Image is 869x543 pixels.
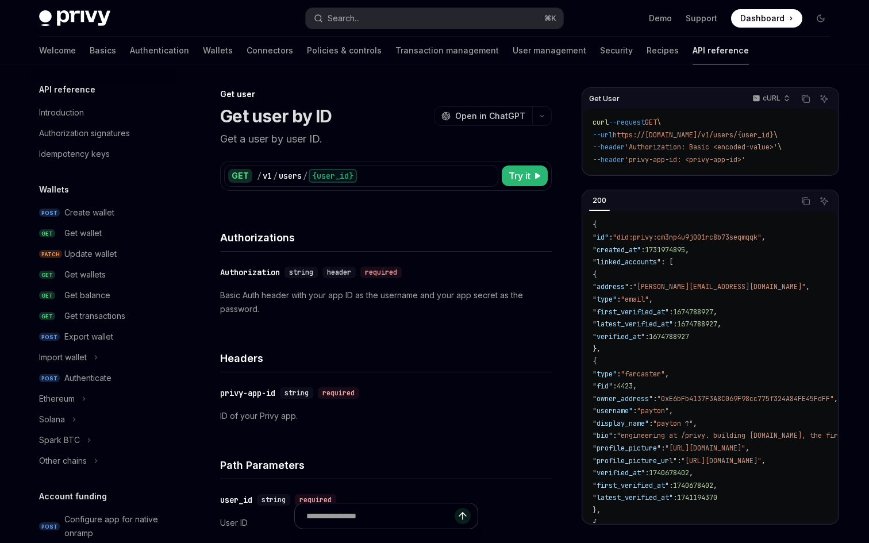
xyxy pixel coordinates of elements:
[653,419,693,428] span: "payton ↑"
[661,444,665,453] span: :
[621,295,649,304] span: "email"
[681,456,762,465] span: "[URL][DOMAIN_NAME]"
[220,494,252,506] div: user_id
[273,170,278,182] div: /
[665,369,669,379] span: ,
[30,102,177,123] a: Introduction
[673,307,713,317] span: 1674788927
[39,392,75,406] div: Ethereum
[593,332,645,341] span: "verified_at"
[673,319,677,329] span: :
[263,170,272,182] div: v1
[39,454,87,468] div: Other chains
[130,37,189,64] a: Authentication
[593,481,669,490] span: "first_verified_at"
[220,106,332,126] h1: Get user by ID
[593,155,625,164] span: --header
[649,468,689,477] span: 1740678402
[39,147,110,161] div: Idempotency keys
[817,194,832,209] button: Ask AI
[693,419,697,428] span: ,
[39,291,55,300] span: GET
[203,37,233,64] a: Wallets
[30,223,177,244] a: GETGet wallet
[689,468,693,477] span: ,
[39,522,60,531] span: POST
[593,382,613,391] span: "fid"
[589,194,610,207] div: 200
[806,282,810,291] span: ,
[633,282,806,291] span: "[PERSON_NAME][EMAIL_ADDRESS][DOMAIN_NAME]"
[593,369,617,379] span: "type"
[502,165,548,186] button: Try it
[220,230,552,245] h4: Authorizations
[589,94,620,103] span: Get User
[673,481,713,490] span: 1740678402
[30,285,177,306] a: GETGet balance
[745,444,749,453] span: ,
[609,118,645,127] span: --request
[593,357,597,366] span: {
[39,413,65,426] div: Solana
[64,309,125,323] div: Get transactions
[625,155,745,164] span: 'privy-app-id: <privy-app-id>'
[306,503,455,529] input: Ask a question...
[220,387,275,399] div: privy-app-id
[247,37,293,64] a: Connectors
[30,430,177,450] button: Toggle Spark BTC section
[309,169,357,183] div: {user_id}
[593,118,609,127] span: curl
[778,143,782,152] span: \
[220,409,552,423] p: ID of your Privy app.
[39,312,55,321] span: GET
[645,245,685,255] span: 1731974895
[455,110,525,122] span: Open in ChatGPT
[39,37,76,64] a: Welcome
[677,493,717,502] span: 1741194370
[713,481,717,490] span: ,
[593,506,601,515] span: },
[30,202,177,223] a: POSTCreate wallet
[30,450,177,471] button: Toggle Other chains section
[220,288,552,316] p: Basic Auth header with your app ID as the username and your app secret as the password.
[713,307,717,317] span: ,
[774,130,778,140] span: \
[633,406,637,415] span: :
[257,170,262,182] div: /
[289,268,313,277] span: string
[593,143,625,152] span: --header
[39,126,130,140] div: Authorization signatures
[513,37,586,64] a: User management
[30,368,177,388] a: POSTAuthenticate
[544,14,556,23] span: ⌘ K
[39,209,60,217] span: POST
[509,169,530,183] span: Try it
[685,245,689,255] span: ,
[64,288,110,302] div: Get balance
[593,130,613,140] span: --url
[817,91,832,106] button: Ask AI
[360,267,402,278] div: required
[30,123,177,144] a: Authorization signatures
[30,144,177,164] a: Idempotency keys
[593,406,633,415] span: "username"
[64,371,111,385] div: Authenticate
[645,118,657,127] span: GET
[64,330,113,344] div: Export wallet
[228,169,252,183] div: GET
[64,226,102,240] div: Get wallet
[763,94,780,103] p: cURL
[645,468,649,477] span: :
[649,332,689,341] span: 1674788927
[834,394,838,403] span: ,
[593,282,629,291] span: "address"
[593,307,669,317] span: "first_verified_at"
[613,130,774,140] span: https://[DOMAIN_NAME]/v1/users/{user_id}
[812,9,830,28] button: Toggle dark mode
[220,267,280,278] div: Authorization
[657,394,834,403] span: "0xE6bFb4137F3A8C069F98cc775f324A84FE45FdFF"
[30,264,177,285] a: GETGet wallets
[653,394,657,403] span: :
[64,206,114,219] div: Create wallet
[39,351,87,364] div: Import wallet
